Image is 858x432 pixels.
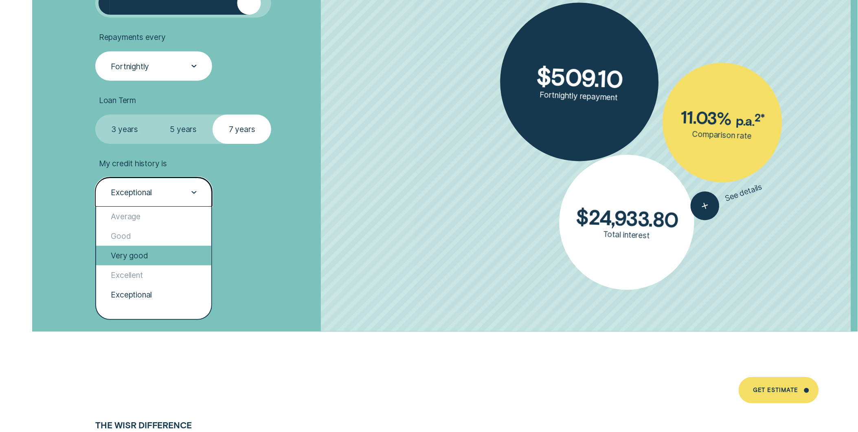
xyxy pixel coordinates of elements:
[96,246,211,265] div: Very good
[95,420,311,430] h4: The Wisr Difference
[96,285,211,304] div: Exceptional
[99,95,136,105] span: Loan Term
[96,265,211,285] div: Excellent
[95,115,154,144] label: 3 years
[96,207,211,226] div: Average
[739,377,819,403] a: Get Estimate
[111,187,152,197] div: Exceptional
[687,173,766,224] button: See details
[99,159,167,168] span: My credit history is
[111,62,149,71] div: Fortnightly
[96,226,211,246] div: Good
[724,182,763,203] span: See details
[154,115,213,144] label: 5 years
[213,115,271,144] label: 7 years
[99,32,166,42] span: Repayments every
